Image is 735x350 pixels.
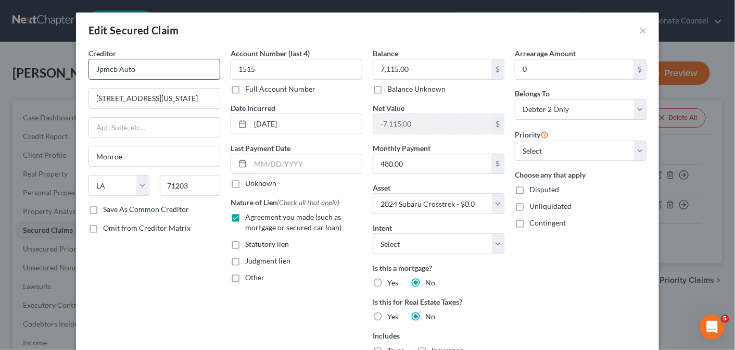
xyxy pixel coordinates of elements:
[529,202,572,210] span: Unliquidated
[231,103,275,114] label: Date Incurred
[515,169,647,180] label: Choose any that apply
[515,48,576,59] label: Arrearage Amount
[373,114,491,134] input: 0.00
[373,296,504,307] label: Is this for Real Estate Taxes?
[245,240,289,248] span: Statutory lien
[231,48,310,59] label: Account Number (last 4)
[231,197,339,208] label: Nature of Lien
[160,175,221,196] input: Enter zip...
[373,48,398,59] label: Balance
[425,278,435,287] span: No
[245,213,341,232] span: Agreement you made (such as mortgage or secured car loan)
[231,143,290,154] label: Last Payment Date
[245,273,264,282] span: Other
[88,59,220,80] input: Search creditor by name...
[250,114,362,134] input: MM/DD/YYYY
[515,128,549,141] label: Priority
[387,312,398,321] span: Yes
[231,59,362,80] input: XXXX
[721,315,729,323] span: 5
[103,223,191,232] span: Omit from Creditor Matrix
[373,330,504,341] label: Includes
[277,198,339,207] span: (Check all that apply)
[103,204,189,215] label: Save As Common Creditor
[700,315,725,340] iframe: Intercom live chat
[633,59,646,79] div: $
[515,59,633,79] input: 0.00
[245,256,290,265] span: Judgment lien
[245,84,315,94] label: Full Account Number
[491,59,504,79] div: $
[639,24,647,36] button: ×
[89,89,220,108] input: Enter address...
[515,89,550,98] span: Belongs To
[89,118,220,137] input: Apt, Suite, etc...
[529,218,566,227] span: Contingent
[373,143,430,154] label: Monthly Payment
[387,278,398,287] span: Yes
[89,146,220,166] input: Enter city...
[373,222,392,233] label: Intent
[250,154,362,174] input: MM/DD/YYYY
[88,23,179,37] div: Edit Secured Claim
[373,154,491,174] input: 0.00
[88,49,116,58] span: Creditor
[373,103,404,114] label: Net Value
[387,84,446,94] label: Balance Unknown
[491,114,504,134] div: $
[373,183,390,192] span: Asset
[425,312,435,321] span: No
[373,59,491,79] input: 0.00
[245,178,276,189] label: Unknown
[373,262,504,273] label: Is this a mortgage?
[491,154,504,174] div: $
[529,185,559,194] span: Disputed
